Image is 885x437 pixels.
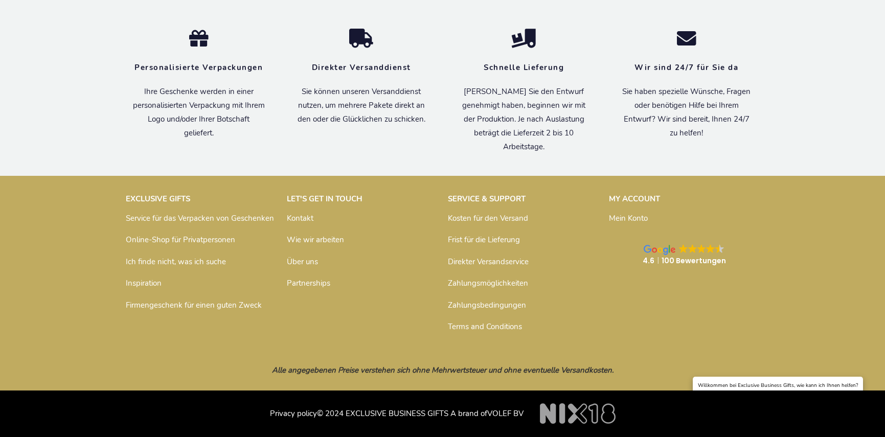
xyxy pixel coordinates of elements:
em: Alle angegebenen Preise verstehen sich ohne Mehrwertsteuer und ohne eventuelle Versandkosten. [272,365,614,375]
a: Partnerships [287,278,330,288]
a: Zahlungsmöglichkeiten [448,278,528,288]
img: Google [688,244,697,253]
strong: MY ACCOUNT [609,194,660,204]
img: NIX18 [540,403,616,424]
img: Google [715,244,724,253]
a: Terms and Conditions [448,321,522,332]
a: Wie wir arbeiten [287,235,344,245]
a: VOLEF BV [487,408,524,419]
img: Google [644,245,675,255]
a: Kosten für den Versand [448,213,528,223]
a: Kontakt [287,213,313,223]
a: Online-Shop für Privatpersonen [126,235,235,245]
strong: Schnelle Lieferung [484,62,564,73]
img: Google [679,244,688,253]
strong: 4.6 100 Bewertungen [643,256,726,266]
a: Service für das Verpacken von Geschenken [126,213,274,223]
p: Ihre Geschenke werden in einer personalisierten Verpackung mit Ihrem Logo und/oder Ihrer Botschaf... [133,85,265,140]
a: Inspiration [126,278,162,288]
p: Sie können unseren Versanddienst nutzen, um mehrere Pakete direkt an den oder die Glücklichen zu ... [296,85,427,126]
a: Google GoogleGoogleGoogleGoogleGoogle 4.6100 Bewertungen [609,234,760,276]
p: © 2024 EXCLUSIVE BUSINESS GIFTS A brand of [126,396,760,422]
a: Firmengeschenk für einen guten Zweck [126,300,262,310]
img: Google [706,244,715,253]
a: Ich finde nicht, was ich suche [126,257,226,267]
a: Privacy policy [270,408,317,419]
a: Frist für die Lieferung [448,235,520,245]
strong: SERVICE & SUPPORT [448,194,526,204]
a: Zahlungsbedingungen [448,300,526,310]
strong: EXCLUSIVE GIFTS [126,194,190,204]
strong: Wir sind 24/7 für Sie da [634,62,738,73]
strong: Direkter Versanddienst [312,62,411,73]
strong: Personalisierte Verpackungen [134,62,263,73]
a: Mein Konto [609,213,648,223]
p: [PERSON_NAME] Sie den Entwurf genehmigt haben, beginnen wir mit der Produktion. Je nach Auslastun... [458,85,590,154]
img: Google [697,244,706,253]
a: Direkter Versandservice [448,257,529,267]
strong: LET'S GET IN TOUCH [287,194,362,204]
a: Über uns [287,257,318,267]
p: Sie haben spezielle Wünsche, Fragen oder benötigen Hilfe bei Ihrem Entwurf? Wir sind bereit, Ihne... [621,85,753,140]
